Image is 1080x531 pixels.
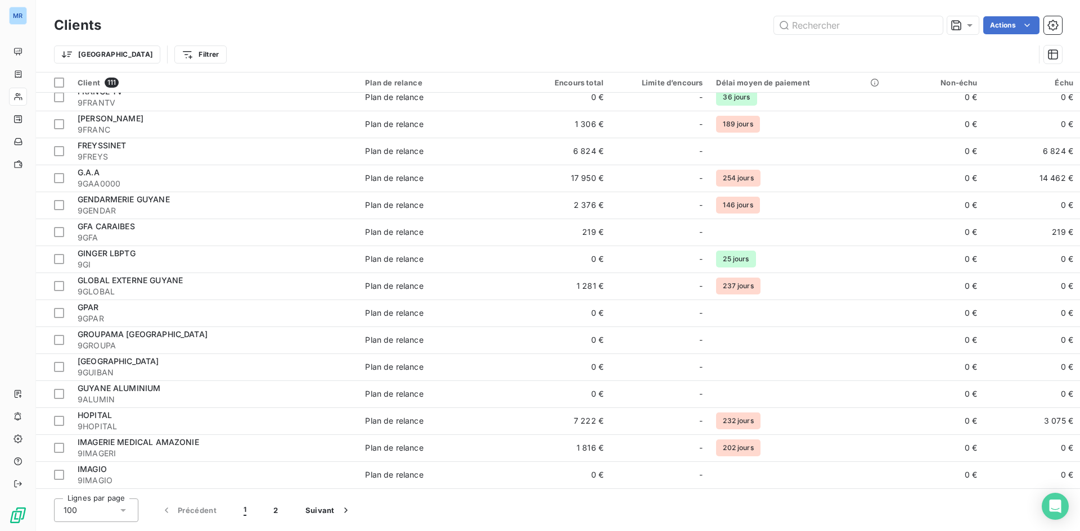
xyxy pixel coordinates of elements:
[984,111,1080,138] td: 0 €
[699,226,703,238] span: -
[365,253,423,265] div: Plan de relance
[984,84,1080,111] td: 0 €
[365,119,423,130] div: Plan de relance
[888,326,984,353] td: 0 €
[515,434,610,461] td: 1 816 €
[78,464,107,474] span: IMAGIO
[699,388,703,400] span: -
[260,498,291,522] button: 2
[699,92,703,103] span: -
[515,273,610,299] td: 1 281 €
[78,259,352,270] span: 9GI
[984,138,1080,165] td: 6 824 €
[716,170,760,187] span: 254 jours
[699,442,703,453] span: -
[716,251,755,267] span: 25 jours
[699,334,703,346] span: -
[9,7,27,25] div: MR
[888,138,984,165] td: 0 €
[78,221,135,231] span: GFA CARAIBES
[699,199,703,211] span: -
[515,138,610,165] td: 6 824 €
[984,380,1080,407] td: 0 €
[78,340,352,351] span: 9GROUPA
[515,326,610,353] td: 0 €
[515,299,610,326] td: 0 €
[78,329,208,339] span: GROUPAMA [GEOGRAPHIC_DATA]
[888,111,984,138] td: 0 €
[1042,493,1069,520] div: Open Intercom Messenger
[78,302,99,312] span: GPAR
[984,407,1080,434] td: 3 075 €
[984,192,1080,219] td: 0 €
[515,84,610,111] td: 0 €
[78,151,352,162] span: 9FREYS
[699,415,703,426] span: -
[699,173,703,184] span: -
[888,461,984,488] td: 0 €
[365,361,423,373] div: Plan de relance
[292,498,365,522] button: Suivant
[78,410,112,420] span: HOPITAL
[984,219,1080,246] td: 219 €
[983,16,1039,34] button: Actions
[78,394,352,405] span: 9ALUMIN
[716,89,757,106] span: 36 jours
[54,46,160,63] button: [GEOGRAPHIC_DATA]
[515,165,610,192] td: 17 950 €
[699,307,703,319] span: -
[699,469,703,480] span: -
[984,353,1080,380] td: 0 €
[699,146,703,157] span: -
[244,505,246,516] span: 1
[78,286,352,297] span: 9GLOBAL
[78,313,352,324] span: 9GPAR
[888,434,984,461] td: 0 €
[9,506,27,524] img: Logo LeanPay
[365,146,423,157] div: Plan de relance
[984,246,1080,273] td: 0 €
[888,488,984,515] td: 0 €
[774,16,943,34] input: Rechercher
[78,475,352,486] span: 9IMAGIO
[105,78,119,88] span: 111
[699,280,703,292] span: -
[365,78,507,87] div: Plan de relance
[365,469,423,480] div: Plan de relance
[147,498,230,522] button: Précédent
[78,232,352,243] span: 9GFA
[515,488,610,515] td: 1 900 €
[365,199,423,211] div: Plan de relance
[78,78,100,87] span: Client
[78,367,352,378] span: 9GUIBAN
[716,439,760,456] span: 202 jours
[716,278,760,294] span: 237 jours
[365,442,423,453] div: Plan de relance
[78,275,183,285] span: GLOBAL EXTERNE GUYANE
[984,326,1080,353] td: 0 €
[984,165,1080,192] td: 14 462 €
[64,505,77,516] span: 100
[78,194,170,204] span: GENDARMERIE GUYANE
[78,421,352,432] span: 9HOPITAL
[888,246,984,273] td: 0 €
[888,353,984,380] td: 0 €
[78,248,136,258] span: GINGER LBPTG
[515,407,610,434] td: 7 222 €
[984,273,1080,299] td: 0 €
[78,356,159,366] span: [GEOGRAPHIC_DATA]
[365,173,423,184] div: Plan de relance
[515,380,610,407] td: 0 €
[991,78,1073,87] div: Échu
[521,78,604,87] div: Encours total
[888,407,984,434] td: 0 €
[984,488,1080,515] td: 2 200 €
[716,78,881,87] div: Délai moyen de paiement
[716,197,759,214] span: 146 jours
[78,205,352,216] span: 9GENDAR
[984,461,1080,488] td: 0 €
[365,92,423,103] div: Plan de relance
[888,192,984,219] td: 0 €
[365,415,423,426] div: Plan de relance
[888,219,984,246] td: 0 €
